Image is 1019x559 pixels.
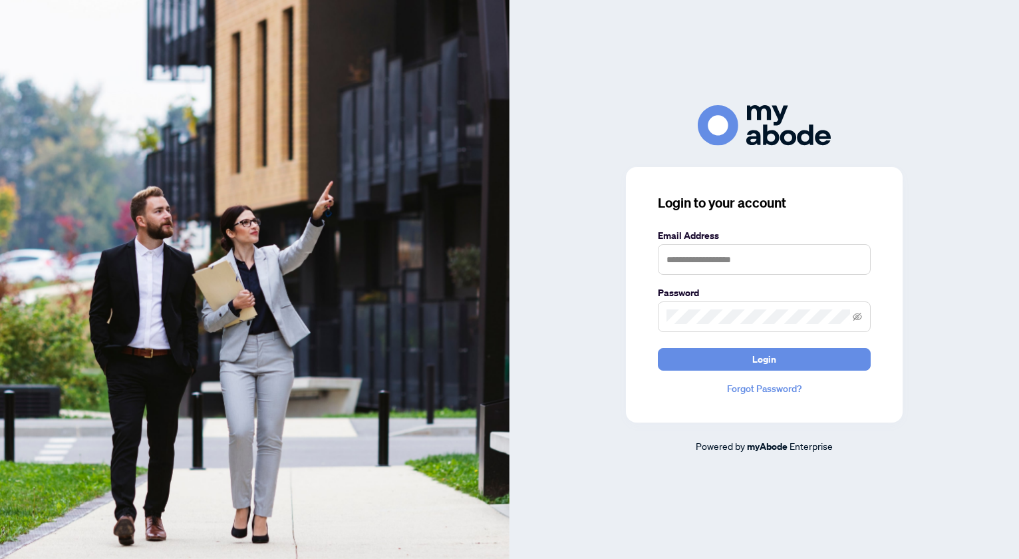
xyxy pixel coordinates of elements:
[696,440,745,452] span: Powered by
[698,105,831,146] img: ma-logo
[658,285,871,300] label: Password
[658,381,871,396] a: Forgot Password?
[658,228,871,243] label: Email Address
[790,440,833,452] span: Enterprise
[747,439,788,454] a: myAbode
[658,194,871,212] h3: Login to your account
[853,312,862,321] span: eye-invisible
[658,348,871,371] button: Login
[752,349,776,370] span: Login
